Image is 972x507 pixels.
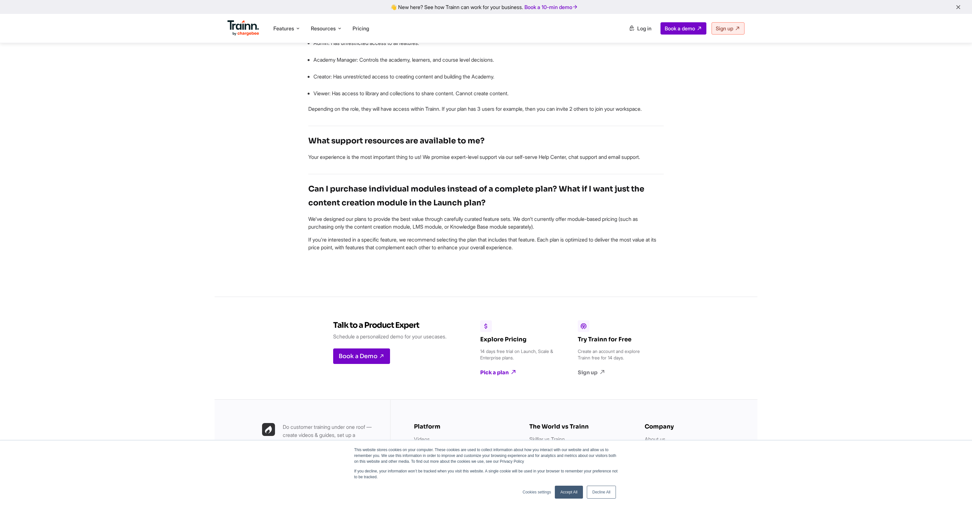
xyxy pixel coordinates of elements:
[313,89,664,97] p: Viewer: Has access to library and collections to share content. Cannot create content.
[308,236,664,251] p: If you're interested in a specific feature, we recommend selecting the plan that includes that fe...
[480,369,555,376] a: Pick a plan
[333,320,447,330] h3: Talk to a Product Expert
[308,105,664,113] p: Depending on the role, they will have access within Trainn. If your plan has 3 users for example,...
[354,447,618,464] p: This website stores cookies on your computer. These cookies are used to collect information about...
[273,25,294,32] span: Features
[414,436,430,442] a: Videos
[311,25,336,32] span: Resources
[414,423,516,430] div: Platform
[555,486,583,499] a: Accept All
[587,486,616,499] a: Decline All
[333,333,447,341] p: Schedule a personalized demo for your usecases.
[578,336,652,343] h3: Try Trainn for Free
[313,73,664,80] p: Creator: Has unrestricted access to creating content and building the Academy.
[353,25,369,32] a: Pricing
[645,423,747,430] div: Company
[637,25,651,32] span: Log in
[308,153,664,161] p: Your experience is the most important thing to us! We promise expert-level support via our self-s...
[308,215,664,231] p: We've designed our plans to provide the best value through carefully curated feature sets. We don...
[529,423,632,430] div: The World vs Trainn
[578,348,652,361] p: Create an account and explore Trainn free for 14 days.
[523,489,551,495] a: Cookies settings
[712,22,745,35] a: Sign up
[308,182,664,210] h3: Can I purchase individual modules instead of a complete plan? What if I want just the content cre...
[716,25,733,32] span: Sign up
[529,436,565,442] a: Skilljar vs Trainn
[354,468,618,480] p: If you decline, your information won’t be tracked when you visit this website. A single cookie wi...
[333,348,390,364] a: Book a Demo
[313,56,664,64] p: Academy Manager: Controls the academy, learners, and course level decisions.
[665,25,695,32] span: Book a demo
[523,3,579,12] a: Book a 10-min demo
[660,22,706,35] a: Book a demo
[645,436,665,442] a: About us
[308,134,664,148] h3: What support resources are available to me?
[283,423,380,447] p: Do customer training under one roof — create videos & guides, set up a Knowledge Base, launch an ...
[4,4,968,10] div: 👋 New here? See how Trainn can work for your business.
[480,348,555,361] p: 14 days free trial on Launch, Scale & Enterprise plans.
[227,20,259,36] img: Trainn Logo
[625,23,655,34] a: Log in
[480,336,555,343] h3: Explore Pricing
[578,369,652,376] a: Sign up
[262,423,275,436] img: Trainn | everything under one roof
